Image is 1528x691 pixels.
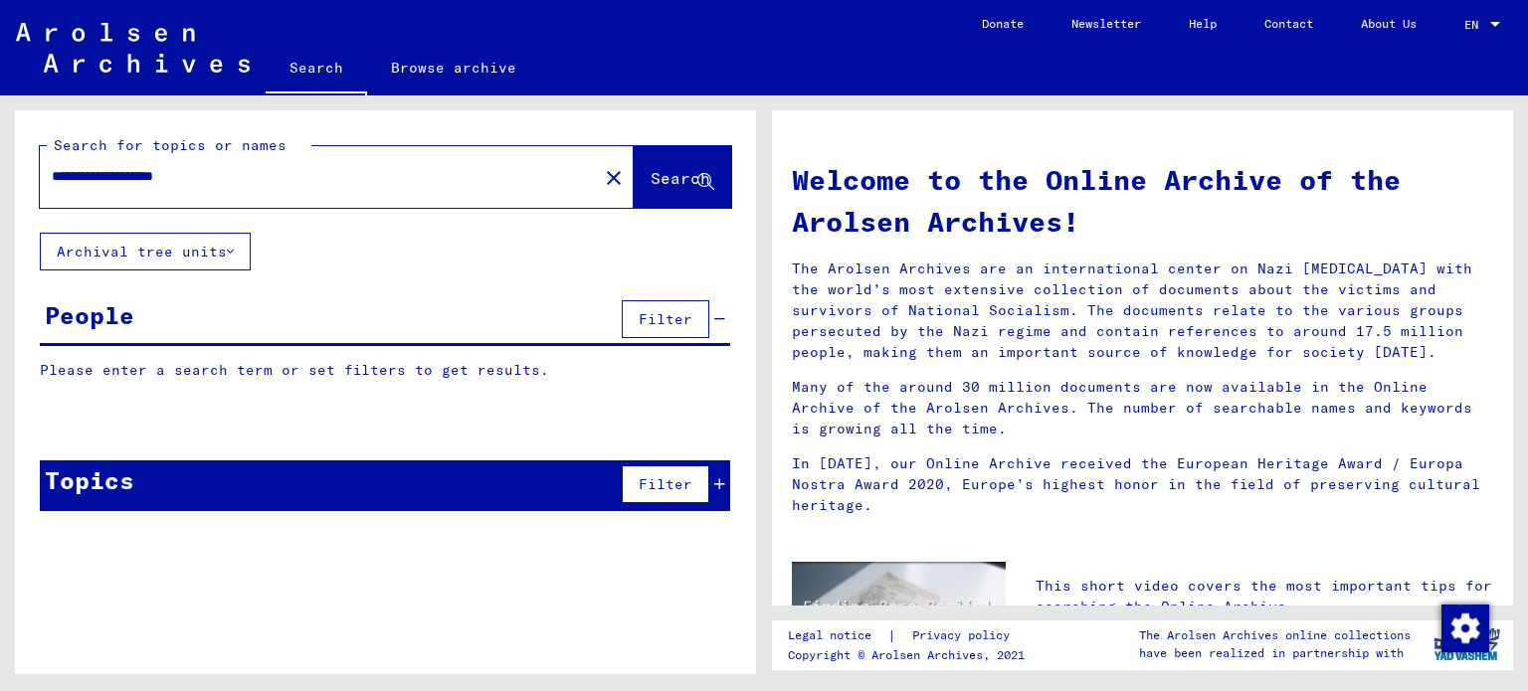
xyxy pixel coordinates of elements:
[792,377,1493,439] p: Many of the around 30 million documents are now available in the Online Archive of the Arolsen Ar...
[788,646,1034,664] p: Copyright © Arolsen Archives, 2021
[639,310,692,328] span: Filter
[651,168,710,188] span: Search
[1139,626,1411,644] p: The Arolsen Archives online collections
[622,300,709,338] button: Filter
[792,259,1493,363] p: The Arolsen Archives are an international center on Nazi [MEDICAL_DATA] with the world’s most ext...
[594,157,634,197] button: Clear
[266,44,367,95] a: Search
[40,360,730,381] p: Please enter a search term or set filters to get results.
[40,233,251,270] button: Archival tree units
[622,465,709,503] button: Filter
[792,453,1493,516] p: In [DATE], our Online Archive received the European Heritage Award / Europa Nostra Award 2020, Eu...
[16,23,250,73] img: Arolsen_neg.svg
[602,166,626,190] mat-icon: close
[788,625,887,646] a: Legal notice
[1441,605,1489,652] img: Change consent
[788,625,1034,646] div: |
[792,159,1493,243] h1: Welcome to the Online Archive of the Arolsen Archives!
[792,562,1006,678] img: video.jpg
[45,297,134,333] div: People
[367,44,540,91] a: Browse archive
[1464,18,1486,32] span: EN
[54,136,286,154] mat-label: Search for topics or names
[896,625,1034,646] a: Privacy policy
[634,146,731,208] button: Search
[1430,619,1504,669] img: yv_logo.png
[45,462,134,498] div: Topics
[639,475,692,493] span: Filter
[1036,576,1493,617] p: This short video covers the most important tips for searching the Online Archive.
[1139,644,1411,662] p: have been realized in partnership with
